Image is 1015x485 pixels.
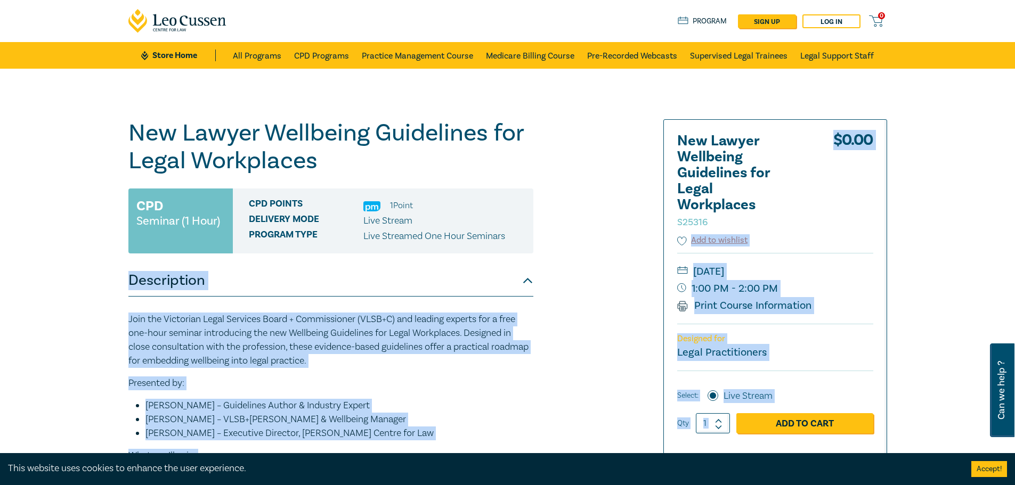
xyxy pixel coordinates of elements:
button: Add to wishlist [677,234,748,246]
span: CPD Points [249,199,363,212]
a: CPD Programs [294,42,349,69]
small: S25316 [677,216,708,228]
button: Accept cookies [971,461,1007,477]
a: Medicare Billing Course [486,42,574,69]
label: Live Stream [724,389,773,403]
span: Select: [677,390,699,401]
li: [PERSON_NAME] – Guidelines Author & Industry Expert [145,399,533,413]
a: Pre-Recorded Webcasts [587,42,677,69]
a: Program [678,15,727,27]
span: Delivery Mode [249,214,363,228]
small: Seminar (1 Hour) [136,216,220,226]
input: 1 [696,413,730,433]
a: Practice Management Course [362,42,473,69]
img: Practice Management & Business Skills [363,201,380,211]
p: Presented by: [128,376,533,390]
a: Store Home [141,50,215,61]
p: What you’ll gain: [128,449,533,463]
a: Log in [802,14,860,28]
div: This website uses cookies to enhance the user experience. [8,462,955,475]
a: sign up [738,14,796,28]
a: Print Course Information [677,299,812,313]
button: Description [128,265,533,297]
p: Designed for [677,334,873,344]
small: [DATE] [677,263,873,280]
a: Supervised Legal Trainees [690,42,787,69]
small: Legal Practitioners [677,346,767,359]
a: Legal Support Staff [800,42,874,69]
a: Add to Cart [736,413,873,433]
label: Qty [677,417,689,429]
h3: CPD [136,196,163,216]
span: Can we help ? [996,350,1006,431]
li: [PERSON_NAME] – VLSB+[PERSON_NAME] & Wellbeing Manager [145,413,533,426]
p: Live Streamed One Hour Seminars [363,229,505,243]
span: Program type [249,229,363,243]
span: Live Stream [363,215,412,227]
li: 1 Point [390,199,413,212]
h2: New Lawyer Wellbeing Guidelines for Legal Workplaces [677,133,794,229]
small: 1:00 PM - 2:00 PM [677,280,873,297]
a: All Programs [233,42,281,69]
li: [PERSON_NAME] – Executive Director, [PERSON_NAME] Centre for Law [145,426,533,440]
p: Join the Victorian Legal Services Board + Commissioner (VLSB+C) and leading experts for a free on... [128,313,533,368]
h1: New Lawyer Wellbeing Guidelines for Legal Workplaces [128,119,533,175]
span: 0 [878,12,885,19]
div: $ 0.00 [833,133,873,234]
